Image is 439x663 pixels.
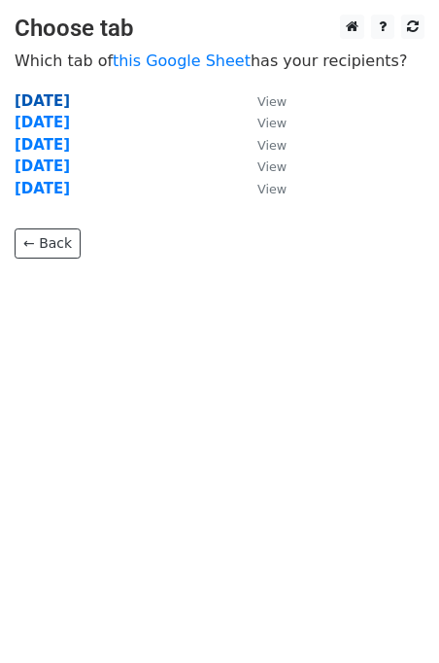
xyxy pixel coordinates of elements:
a: View [238,136,287,154]
a: View [238,92,287,110]
p: Which tab of has your recipients? [15,51,424,71]
a: ← Back [15,228,81,259]
iframe: Chat Widget [342,570,439,663]
a: [DATE] [15,136,70,154]
a: [DATE] [15,114,70,131]
a: View [238,180,287,197]
a: [DATE] [15,92,70,110]
a: View [238,114,287,131]
a: View [238,157,287,175]
a: [DATE] [15,157,70,175]
a: [DATE] [15,180,70,197]
small: View [257,182,287,196]
a: this Google Sheet [113,52,251,70]
small: View [257,94,287,109]
h3: Choose tab [15,15,424,43]
small: View [257,138,287,153]
small: View [257,159,287,174]
small: View [257,116,287,130]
